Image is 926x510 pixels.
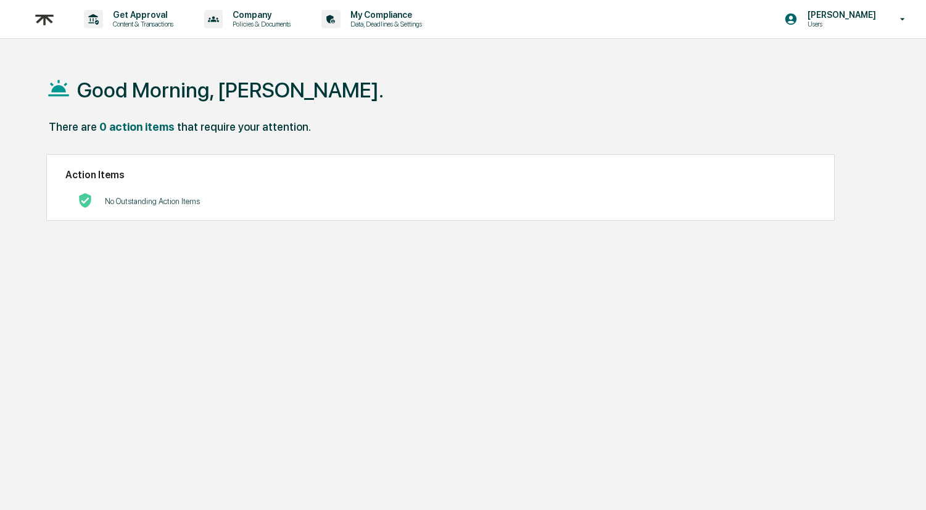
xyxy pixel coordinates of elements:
p: Content & Transactions [103,20,180,28]
img: logo [30,4,59,35]
div: 0 action items [99,120,175,133]
p: Policies & Documents [223,20,297,28]
p: Company [223,10,297,20]
h1: Good Morning, [PERSON_NAME]. [77,78,384,102]
div: There are [49,120,97,133]
p: [PERSON_NAME] [798,10,882,20]
p: No Outstanding Action Items [105,197,200,206]
p: Users [798,20,882,28]
p: Get Approval [103,10,180,20]
p: Data, Deadlines & Settings [341,20,428,28]
img: No Actions logo [78,193,93,208]
p: My Compliance [341,10,428,20]
div: that require your attention. [177,120,311,133]
h2: Action Items [65,169,816,181]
